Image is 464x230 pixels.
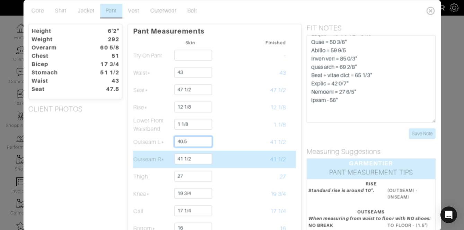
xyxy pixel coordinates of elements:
small: Skin [185,40,195,45]
dt: Waist [26,77,92,85]
a: Core [26,4,50,18]
td: Waist* [133,64,172,82]
div: GARMENTIER [307,159,435,168]
td: Thigh [133,168,172,185]
td: Calf [133,203,172,220]
span: 1 1/8 [273,122,286,128]
span: 27 [280,174,286,180]
dt: 47.5 [92,85,124,93]
div: OUTSEAMS [308,209,434,215]
dt: Seat [26,85,92,93]
td: Outseam L* [133,134,172,151]
dt: Weight [26,35,92,44]
h5: Measuring Suggestions [307,147,436,156]
a: Jacket [72,4,100,18]
a: Belt [182,4,203,18]
a: Shirt [50,4,72,18]
input: Save Note [409,128,436,139]
small: Finished [266,40,286,45]
span: 12 1/8 [270,104,286,111]
a: Outerwear [145,4,182,18]
dt: 292 [92,35,124,44]
dd: (OUTSEAM) - (INSEAM) [383,187,439,200]
div: PANT MEASUREMENT TIPS [307,168,435,179]
td: Rise* [133,99,172,116]
td: Try On Pant [133,47,172,64]
span: 47 1/2 [270,87,286,93]
span: 41 1/2 [270,156,286,163]
td: Outseam R* [133,151,172,168]
dt: 51 [92,52,124,60]
em: When measuring from waist to floor with NO shoes: [308,216,431,221]
div: Open Intercom Messenger [440,206,457,223]
h5: CLIENT PHOTOS [28,105,122,113]
a: Pant [100,4,123,18]
dt: 51 1/2 [92,68,124,77]
dt: Overarm [26,44,92,52]
dt: Bicep [26,60,92,68]
dd: TO FLOOR - (1.5") [383,222,439,229]
span: 43 [280,70,286,76]
dt: 17 3/4 [92,60,124,68]
dt: Height [26,27,92,35]
span: 17 1/4 [270,208,286,214]
dt: 43 [92,77,124,85]
h5: FIT NOTES [307,24,436,32]
p: Pant Measurements [133,24,296,35]
td: Knee* [133,185,172,203]
textarea: Lor ipsumdo - 9.80.01 - sita co adipi el seddoeiu 9/6" - tem 1in utlabo et dolor - magnaa en admi... [307,35,436,123]
span: 41 1/2 [270,139,286,145]
div: RISE [308,181,434,187]
a: Vest [123,4,145,18]
dt: 6'2" [92,27,124,35]
em: Standard rise is around 10". [308,188,375,193]
span: 19 3/4 [270,191,286,197]
td: Lower Front Waistband [133,116,172,134]
span: - [284,53,286,59]
td: Seat* [133,82,172,99]
dt: Chest [26,52,92,60]
dt: Stomach [26,68,92,77]
dt: 60 5/8 [92,44,124,52]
